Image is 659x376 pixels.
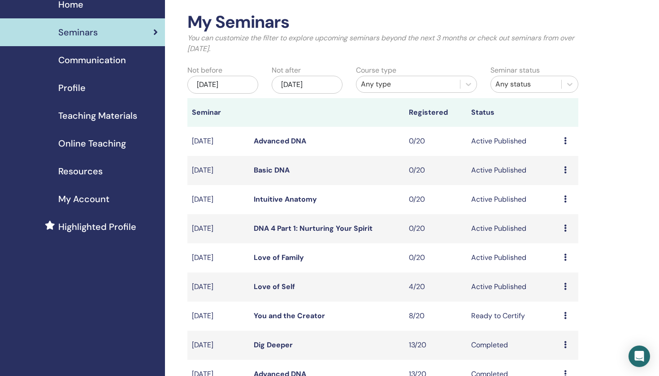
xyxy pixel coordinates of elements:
[467,272,560,302] td: Active Published
[467,98,560,127] th: Status
[187,243,249,272] td: [DATE]
[187,185,249,214] td: [DATE]
[404,156,466,185] td: 0/20
[58,81,86,95] span: Profile
[187,302,249,331] td: [DATE]
[404,331,466,360] td: 13/20
[490,65,540,76] label: Seminar status
[187,156,249,185] td: [DATE]
[467,331,560,360] td: Completed
[467,156,560,185] td: Active Published
[58,53,126,67] span: Communication
[254,253,304,262] a: Love of Family
[254,311,325,320] a: You and the Creator
[58,137,126,150] span: Online Teaching
[187,33,579,54] p: You can customize the filter to explore upcoming seminars beyond the next 3 months or check out s...
[629,346,650,367] div: Open Intercom Messenger
[58,192,109,206] span: My Account
[58,26,98,39] span: Seminars
[187,12,579,33] h2: My Seminars
[404,272,466,302] td: 4/20
[467,127,560,156] td: Active Published
[361,79,456,90] div: Any type
[467,185,560,214] td: Active Published
[356,65,396,76] label: Course type
[404,127,466,156] td: 0/20
[254,165,290,175] a: Basic DNA
[404,98,466,127] th: Registered
[254,340,293,350] a: Dig Deeper
[404,243,466,272] td: 0/20
[254,136,306,146] a: Advanced DNA
[272,76,343,94] div: [DATE]
[272,65,301,76] label: Not after
[58,220,136,233] span: Highlighted Profile
[187,76,258,94] div: [DATE]
[467,243,560,272] td: Active Published
[495,79,557,90] div: Any status
[467,302,560,331] td: Ready to Certify
[58,164,103,178] span: Resources
[187,272,249,302] td: [DATE]
[187,127,249,156] td: [DATE]
[187,98,249,127] th: Seminar
[467,214,560,243] td: Active Published
[58,109,137,122] span: Teaching Materials
[187,214,249,243] td: [DATE]
[404,214,466,243] td: 0/20
[404,302,466,331] td: 8/20
[254,194,317,204] a: Intuitive Anatomy
[254,224,373,233] a: DNA 4 Part 1: Nurturing Your Spirit
[187,331,249,360] td: [DATE]
[187,65,222,76] label: Not before
[254,282,295,291] a: Love of Self
[404,185,466,214] td: 0/20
